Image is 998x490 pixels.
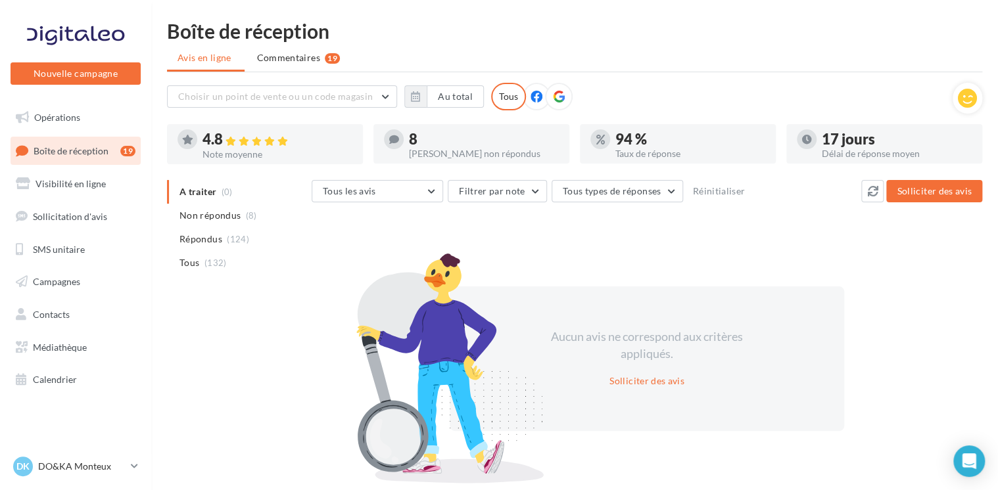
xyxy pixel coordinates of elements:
[615,149,765,158] div: Taux de réponse
[604,373,690,389] button: Solliciter des avis
[11,454,141,479] a: DK DO&KA Monteux
[404,85,484,108] button: Au total
[8,268,143,296] a: Campagnes
[563,185,661,196] span: Tous types de réponses
[120,146,135,156] div: 19
[246,210,257,221] span: (8)
[167,85,397,108] button: Choisir un point de vente ou un code magasin
[886,180,982,202] button: Solliciter des avis
[33,374,77,385] span: Calendrier
[36,178,106,189] span: Visibilité en ligne
[448,180,547,202] button: Filtrer par note
[688,183,751,199] button: Réinitialiser
[615,132,765,146] div: 94 %
[178,91,373,102] span: Choisir un point de vente ou un code magasin
[8,334,143,361] a: Médiathèque
[179,256,199,269] span: Tous
[179,209,241,222] span: Non répondus
[204,257,227,268] span: (132)
[38,460,126,473] p: DO&KA Monteux
[8,203,143,231] a: Sollicitation d'avis
[34,145,108,156] span: Boîte de réception
[552,180,683,202] button: Tous types de réponses
[8,170,143,198] a: Visibilité en ligne
[179,233,222,246] span: Répondus
[8,236,143,263] a: SMS unitaire
[8,366,143,393] a: Calendrier
[427,85,484,108] button: Au total
[822,132,972,146] div: 17 jours
[409,149,559,158] div: [PERSON_NAME] non répondus
[11,62,141,85] button: Nouvelle campagne
[491,83,526,110] div: Tous
[323,185,376,196] span: Tous les avis
[312,180,443,202] button: Tous les avis
[8,104,143,131] a: Opérations
[33,309,70,320] span: Contacts
[16,460,30,473] span: DK
[409,132,559,146] div: 8
[953,445,985,477] div: Open Intercom Messenger
[167,21,982,41] div: Boîte de réception
[822,149,972,158] div: Délai de réponse moyen
[257,51,320,64] span: Commentaires
[202,150,352,159] div: Note moyenne
[33,342,87,353] span: Médiathèque
[227,234,249,244] span: (124)
[33,243,85,254] span: SMS unitaire
[33,211,107,222] span: Sollicitation d'avis
[534,328,760,362] div: Aucun avis ne correspond aux critères appliqués.
[33,276,80,287] span: Campagnes
[8,301,143,328] a: Contacts
[8,137,143,165] a: Boîte de réception19
[202,132,352,147] div: 4.8
[325,53,340,64] div: 19
[34,112,80,123] span: Opérations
